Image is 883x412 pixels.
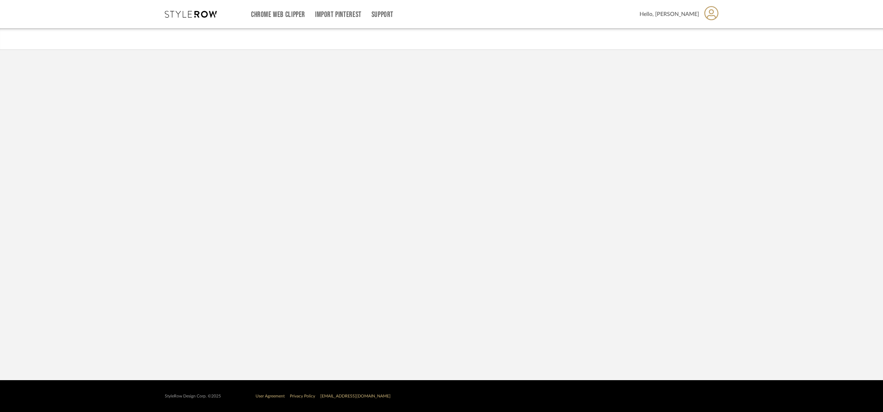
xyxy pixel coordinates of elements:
[290,394,315,398] a: Privacy Policy
[165,394,221,399] div: StyleRow Design Corp. ©2025
[320,394,391,398] a: [EMAIL_ADDRESS][DOMAIN_NAME]
[315,12,362,18] a: Import Pinterest
[640,10,699,18] span: Hello, [PERSON_NAME]
[372,12,393,18] a: Support
[251,12,305,18] a: Chrome Web Clipper
[256,394,285,398] a: User Agreement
